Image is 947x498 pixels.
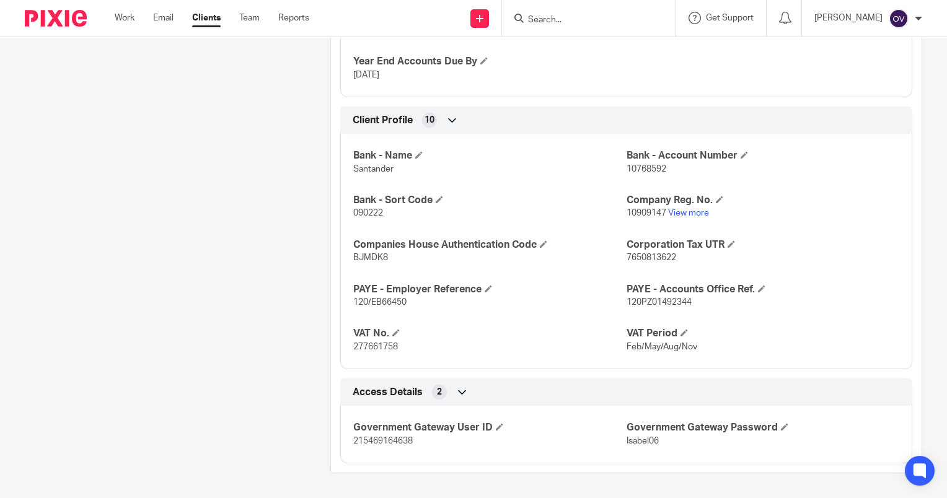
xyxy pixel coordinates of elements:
h4: Companies House Authentication Code [353,238,626,251]
h4: Bank - Account Number [627,149,899,162]
span: Client Profile [353,114,413,127]
span: 120/EB66450 [353,298,407,307]
a: Email [153,12,174,24]
input: Search [527,15,638,26]
a: Team [239,12,260,24]
h4: Bank - Name [353,149,626,162]
span: 2 [437,386,442,398]
span: 10768592 [627,165,666,173]
span: Access Details [353,386,423,399]
img: svg%3E [889,9,909,28]
span: 090222 [353,209,383,217]
span: Feb/May/Aug/Nov [627,343,697,351]
span: Get Support [706,14,754,22]
a: View more [668,209,709,217]
span: 120PZ01492344 [627,298,692,307]
h4: Government Gateway User ID [353,421,626,434]
h4: Year End Accounts Due By [353,55,626,68]
span: Santander [353,165,394,173]
a: Work [115,12,134,24]
span: 7650813622 [627,253,676,262]
span: 215469164638 [353,437,413,445]
h4: PAYE - Accounts Office Ref. [627,283,899,296]
a: Reports [278,12,309,24]
h4: Bank - Sort Code [353,194,626,207]
img: Pixie [25,10,87,27]
span: 10 [425,114,434,126]
span: 10909147 [627,209,666,217]
h4: VAT Period [627,327,899,340]
h4: Company Reg. No. [627,194,899,207]
span: [DATE] [353,71,379,79]
a: Clients [192,12,221,24]
h4: Corporation Tax UTR [627,238,899,251]
h4: VAT No. [353,327,626,340]
span: BJMDK8 [353,253,388,262]
p: [PERSON_NAME] [814,12,883,24]
span: 277661758 [353,343,398,351]
h4: PAYE - Employer Reference [353,283,626,296]
span: Isabel06 [627,437,659,445]
h4: Government Gateway Password [627,421,899,434]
